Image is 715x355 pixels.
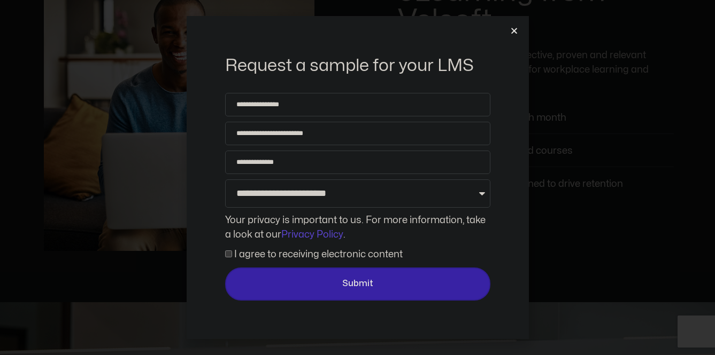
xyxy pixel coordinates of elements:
[234,250,403,259] label: I agree to receiving electronic content
[225,267,490,301] button: Submit
[225,54,490,77] h2: Request a sample for your LMS
[281,230,343,239] a: Privacy Policy
[342,277,373,291] span: Submit
[510,27,518,35] a: Close
[222,213,493,242] div: Your privacy is important to us. For more information, take a look at our .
